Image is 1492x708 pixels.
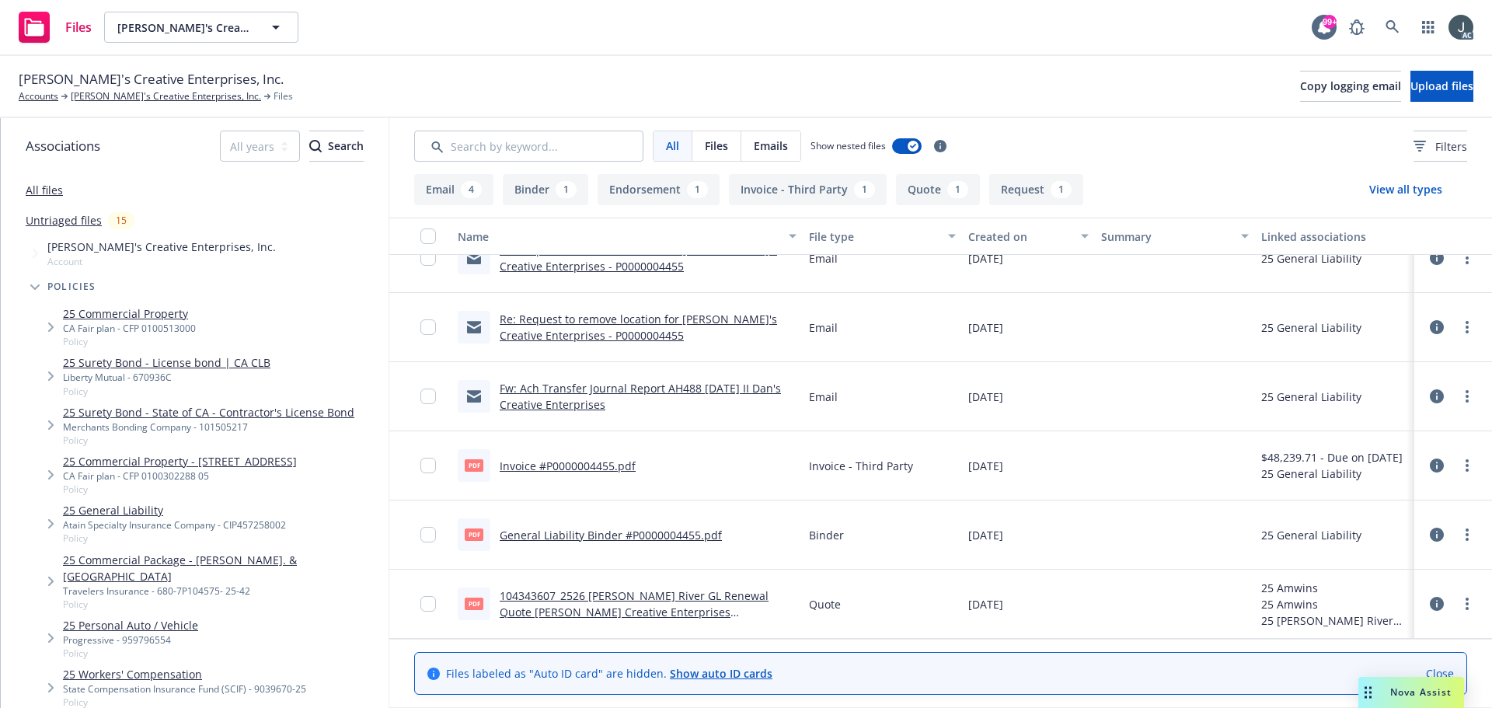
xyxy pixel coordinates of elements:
[26,183,63,197] a: All files
[465,459,483,471] span: pdf
[1261,389,1361,405] div: 25 General Liability
[309,131,364,162] button: SearchSearch
[947,181,968,198] div: 1
[1261,596,1408,612] div: 25 Amwins
[500,528,722,542] a: General Liability Binder #P0000004455.pdf
[968,228,1072,245] div: Created on
[465,598,483,609] span: pdf
[26,212,102,228] a: Untriaged files
[47,282,96,291] span: Policies
[854,181,875,198] div: 1
[104,12,298,43] button: [PERSON_NAME]'s Creative Enterprises, Inc.
[63,502,286,518] a: 25 General Liability
[1261,449,1403,466] div: $48,239.71 - Due on [DATE]
[1458,318,1476,337] a: more
[500,312,777,343] a: Re: Request to remove location for [PERSON_NAME]'s Creative Enterprises - P0000004455
[809,250,838,267] span: Email
[1410,78,1473,93] span: Upload files
[1095,218,1254,255] button: Summary
[420,389,436,404] input: Toggle Row Selected
[556,181,577,198] div: 1
[1261,228,1408,245] div: Linked associations
[420,319,436,335] input: Toggle Row Selected
[968,458,1003,474] span: [DATE]
[809,228,939,245] div: File type
[1458,387,1476,406] a: more
[465,528,483,540] span: pdf
[451,218,803,255] button: Name
[810,139,886,152] span: Show nested files
[420,458,436,473] input: Toggle Row Selected
[63,682,306,696] div: State Compensation Insurance Fund (SCIF) - 9039670-25
[1358,677,1378,708] div: Drag to move
[309,131,364,161] div: Search
[63,305,196,322] a: 25 Commercial Property
[670,666,772,681] a: Show auto ID cards
[19,89,58,103] a: Accounts
[729,174,887,205] button: Invoice - Third Party
[687,181,708,198] div: 1
[1390,685,1452,699] span: Nova Assist
[705,138,728,154] span: Files
[63,647,198,660] span: Policy
[63,354,270,371] a: 25 Surety Bond - License bond | CA CLB
[63,598,382,611] span: Policy
[1261,250,1361,267] div: 25 General Liability
[1458,525,1476,544] a: more
[1261,580,1408,596] div: 25 Amwins
[1255,218,1414,255] button: Linked associations
[117,19,252,36] span: [PERSON_NAME]'s Creative Enterprises, Inc.
[1101,228,1231,245] div: Summary
[500,381,781,412] a: Fw: Ach Transfer Journal Report AH488 [DATE] II Dan's Creative Enterprises
[420,596,436,612] input: Toggle Row Selected
[63,385,270,398] span: Policy
[1300,71,1401,102] button: Copy logging email
[968,389,1003,405] span: [DATE]
[1051,181,1072,198] div: 1
[803,218,962,255] button: File type
[108,211,134,229] div: 15
[1261,612,1408,629] div: 25 [PERSON_NAME] River Group, Amwins, [PERSON_NAME] River Insurance Company - Amwins
[500,588,769,636] a: 104343607_2526 [PERSON_NAME] River GL Renewal Quote [PERSON_NAME] Creative Enterprises Stamped.pdf
[63,420,354,434] div: Merchants Bonding Company - 101505217
[63,469,297,483] div: CA Fair plan - CFP 0100302288 05
[809,527,844,543] span: Binder
[63,371,270,384] div: Liberty Mutual - 670936C
[309,140,322,152] svg: Search
[1261,466,1403,482] div: 25 General Liability
[968,527,1003,543] span: [DATE]
[63,434,354,447] span: Policy
[503,174,588,205] button: Binder
[65,21,92,33] span: Files
[420,250,436,266] input: Toggle Row Selected
[968,596,1003,612] span: [DATE]
[414,131,643,162] input: Search by keyword...
[63,322,196,335] div: CA Fair plan - CFP 0100513000
[71,89,261,103] a: [PERSON_NAME]'s Creative Enterprises, Inc.
[1414,131,1467,162] button: Filters
[968,319,1003,336] span: [DATE]
[420,527,436,542] input: Toggle Row Selected
[414,174,493,205] button: Email
[63,666,306,682] a: 25 Workers' Compensation
[962,218,1095,255] button: Created on
[809,458,913,474] span: Invoice - Third Party
[1435,138,1467,155] span: Filters
[63,404,354,420] a: 25 Surety Bond - State of CA - Contractor's License Bond
[1414,138,1467,155] span: Filters
[420,228,436,244] input: Select all
[274,89,293,103] span: Files
[500,459,636,473] a: Invoice #P0000004455.pdf
[1323,15,1337,29] div: 99+
[1358,677,1464,708] button: Nova Assist
[1377,12,1408,43] a: Search
[896,174,980,205] button: Quote
[12,5,98,49] a: Files
[63,617,198,633] a: 25 Personal Auto / Vehicle
[598,174,720,205] button: Endorsement
[1344,174,1467,205] button: View all types
[63,483,297,496] span: Policy
[63,552,382,584] a: 25 Commercial Package - [PERSON_NAME]. & [GEOGRAPHIC_DATA]
[809,596,841,612] span: Quote
[989,174,1083,205] button: Request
